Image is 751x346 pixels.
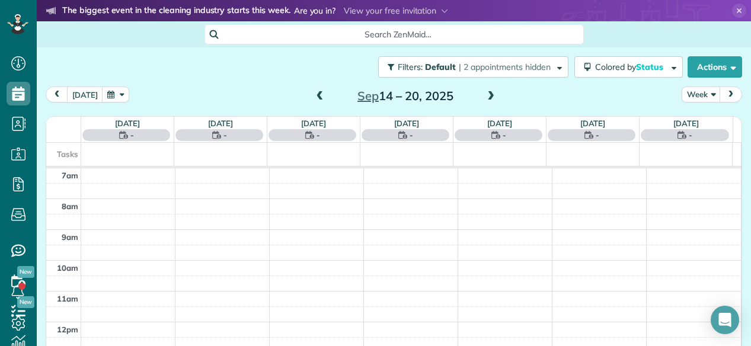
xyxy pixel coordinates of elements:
button: Week [682,86,721,102]
span: - [503,129,506,141]
span: Sep [357,88,379,103]
a: [DATE] [394,118,420,128]
a: [DATE] [208,118,234,128]
span: - [596,129,599,141]
a: [DATE] [115,118,140,128]
span: 8am [62,201,78,211]
span: 12pm [57,325,78,334]
span: Tasks [57,149,78,159]
span: 10am [57,263,78,273]
span: Default [425,62,456,72]
span: New [17,266,34,278]
a: [DATE] [487,118,513,128]
span: 7am [62,171,78,180]
span: - [130,129,134,141]
span: - [410,129,413,141]
strong: The biggest event in the cleaning industry starts this week. [62,5,290,18]
span: - [689,129,692,141]
button: Actions [688,56,742,78]
h2: 14 – 20, 2025 [331,89,480,102]
button: Colored byStatus [574,56,683,78]
span: 11am [57,294,78,303]
li: The world’s leading virtual event for cleaning business owners. [46,20,521,36]
a: [DATE] [301,118,327,128]
span: - [223,129,227,141]
button: next [720,86,742,102]
span: 9am [62,232,78,242]
a: Filters: Default | 2 appointments hidden [372,56,568,78]
button: [DATE] [67,86,103,102]
a: [DATE] [580,118,606,128]
span: Status [636,62,665,72]
button: prev [46,86,68,102]
button: Filters: Default | 2 appointments hidden [378,56,568,78]
a: [DATE] [673,118,699,128]
div: Open Intercom Messenger [711,306,739,334]
span: Colored by [595,62,667,72]
span: - [317,129,320,141]
span: Filters: [398,62,423,72]
span: | 2 appointments hidden [459,62,551,72]
span: Are you in? [294,5,336,18]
